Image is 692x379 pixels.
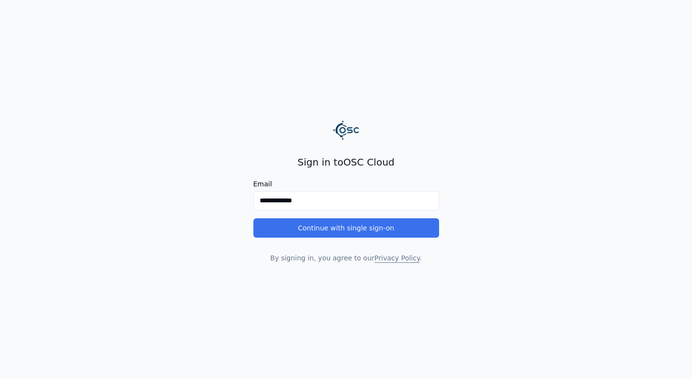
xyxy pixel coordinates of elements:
a: Privacy Policy [374,254,419,262]
button: Continue with single sign-on [253,218,439,238]
p: By signing in, you agree to our . [253,253,439,263]
label: Email [253,181,439,187]
h2: Sign in to OSC Cloud [253,155,439,169]
img: Logo [333,117,360,144]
